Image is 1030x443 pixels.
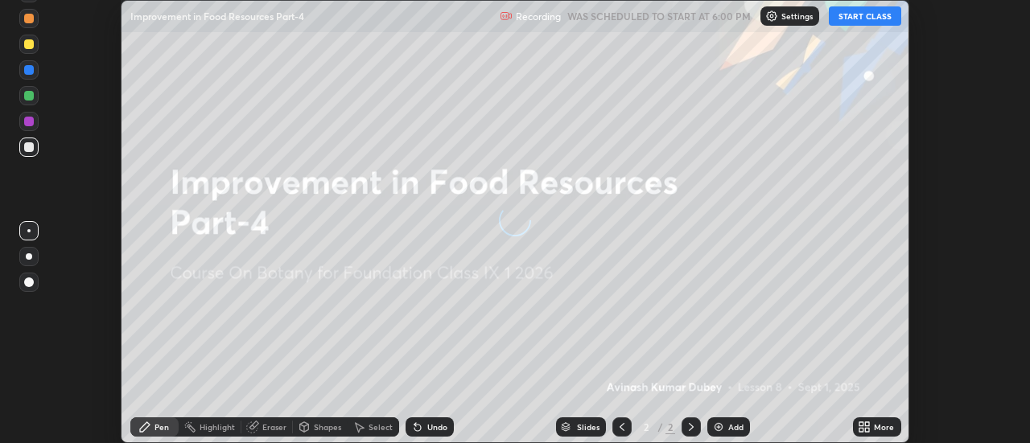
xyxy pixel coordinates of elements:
div: / [657,422,662,432]
p: Settings [781,12,813,20]
div: Undo [427,423,447,431]
img: add-slide-button [712,420,725,433]
div: Shapes [314,423,341,431]
div: Select [369,423,393,431]
div: Eraser [262,423,286,431]
div: Highlight [200,423,235,431]
img: class-settings-icons [765,10,778,23]
button: START CLASS [829,6,901,26]
div: Pen [154,423,169,431]
div: More [874,423,894,431]
div: Add [728,423,744,431]
p: Improvement in Food Resources Part-4 [130,10,304,23]
div: 2 [638,422,654,432]
div: Slides [577,423,599,431]
p: Recording [516,10,561,23]
div: 2 [665,420,675,434]
img: recording.375f2c34.svg [500,10,513,23]
h5: WAS SCHEDULED TO START AT 6:00 PM [567,9,751,23]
